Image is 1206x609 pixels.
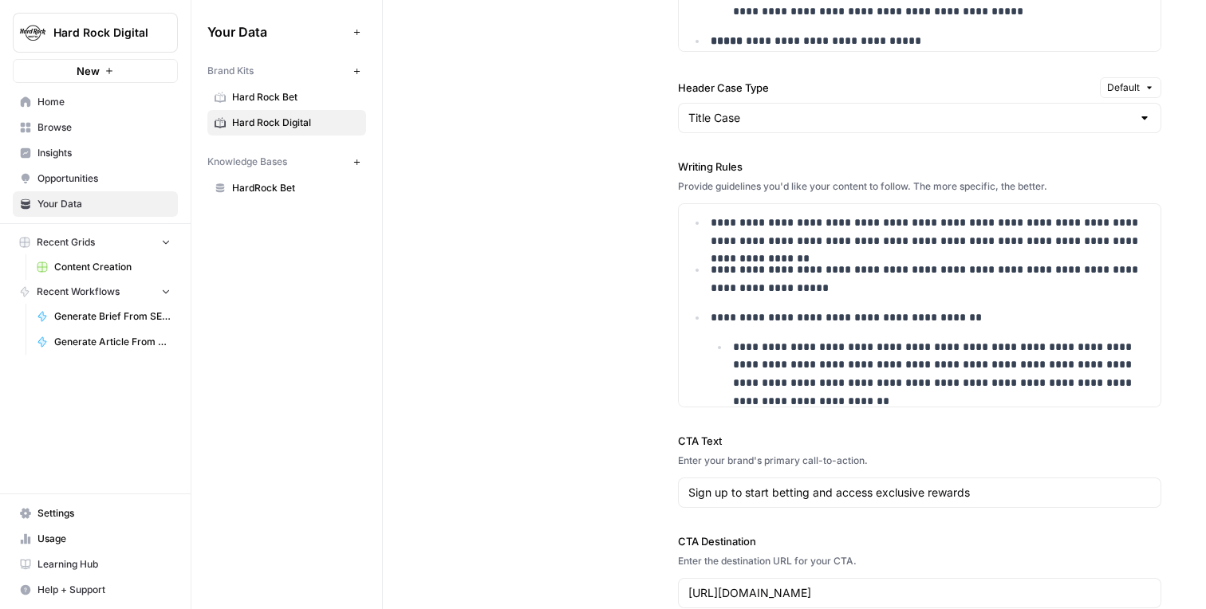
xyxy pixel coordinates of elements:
a: Hard Rock Bet [207,84,366,110]
a: Usage [13,526,178,552]
span: Learning Hub [37,557,171,572]
a: Learning Hub [13,552,178,577]
span: Content Creation [54,260,171,274]
button: Recent Grids [13,230,178,254]
span: Generate Brief From SERP [54,309,171,324]
a: Hard Rock Digital [207,110,366,136]
span: Default [1107,81,1140,95]
button: Default [1100,77,1161,98]
span: Home [37,95,171,109]
span: Usage [37,532,171,546]
label: Header Case Type [678,80,1094,96]
span: Brand Kits [207,64,254,78]
button: Workspace: Hard Rock Digital [13,13,178,53]
label: CTA Text [678,433,1161,449]
input: Title Case [688,110,1132,126]
div: Enter your brand's primary call-to-action. [678,454,1161,468]
span: Recent Workflows [37,285,120,299]
label: CTA Destination [678,533,1161,549]
a: Browse [13,115,178,140]
a: Generate Brief From SERP [30,304,178,329]
span: Hard Rock Digital [232,116,359,130]
button: Help + Support [13,577,178,603]
span: Hard Rock Digital [53,25,150,41]
span: Insights [37,146,171,160]
span: New [77,63,100,79]
span: Your Data [37,197,171,211]
button: Recent Workflows [13,280,178,304]
a: Your Data [13,191,178,217]
input: Gear up and get in the game with Sunday Soccer! [688,485,1151,501]
a: Insights [13,140,178,166]
a: Generate Article From Outline [30,329,178,355]
span: Opportunities [37,171,171,186]
span: Settings [37,506,171,521]
input: www.sundaysoccer.com/gearup [688,585,1151,601]
span: Your Data [207,22,347,41]
a: Home [13,89,178,115]
button: New [13,59,178,83]
span: Knowledge Bases [207,155,287,169]
span: HardRock Bet [232,181,359,195]
a: Opportunities [13,166,178,191]
div: Provide guidelines you'd like your content to follow. The more specific, the better. [678,179,1161,194]
a: Content Creation [30,254,178,280]
span: Help + Support [37,583,171,597]
span: Hard Rock Bet [232,90,359,104]
a: HardRock Bet [207,175,366,201]
span: Generate Article From Outline [54,335,171,349]
span: Browse [37,120,171,135]
span: Recent Grids [37,235,95,249]
a: Settings [13,501,178,526]
label: Writing Rules [678,159,1161,175]
img: Hard Rock Digital Logo [18,18,47,47]
div: Enter the destination URL for your CTA. [678,554,1161,568]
